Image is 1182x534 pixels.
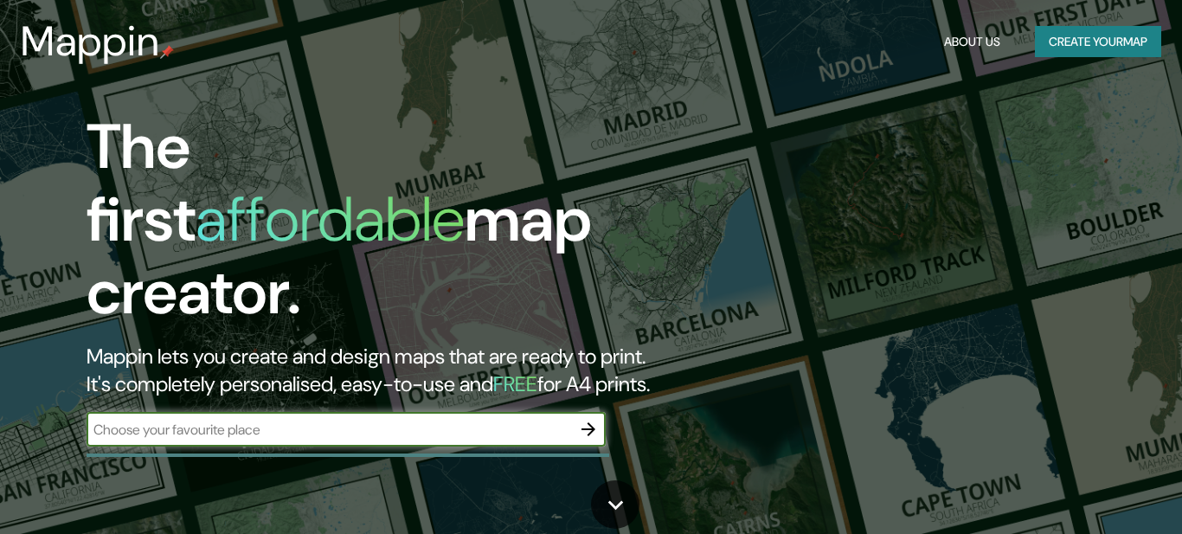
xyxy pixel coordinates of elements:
h1: affordable [196,179,465,260]
h1: The first map creator. [87,111,678,343]
h5: FREE [493,370,537,397]
input: Choose your favourite place [87,420,571,440]
img: mappin-pin [160,45,174,59]
button: About Us [937,26,1007,58]
h3: Mappin [21,17,160,66]
h2: Mappin lets you create and design maps that are ready to print. It's completely personalised, eas... [87,343,678,398]
button: Create yourmap [1035,26,1161,58]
